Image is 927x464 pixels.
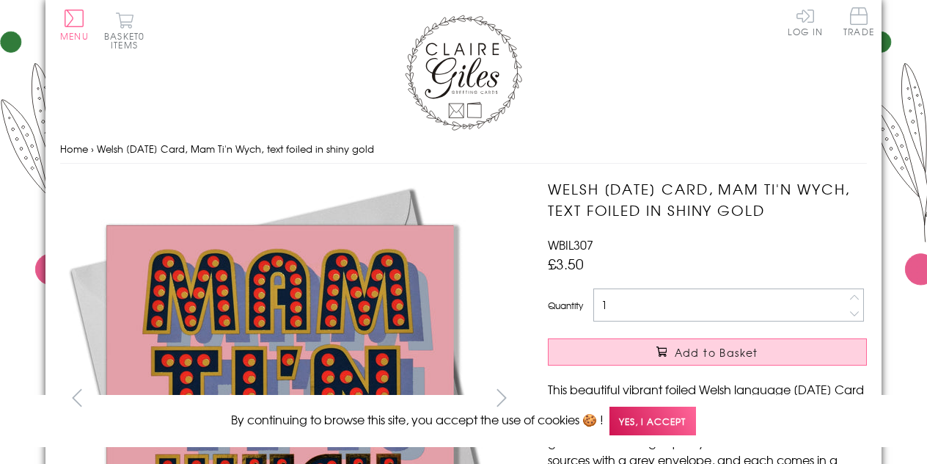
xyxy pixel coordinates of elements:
button: Menu [60,10,89,40]
button: next [486,381,519,414]
span: › [91,142,94,156]
button: prev [60,381,93,414]
nav: breadcrumbs [60,134,867,164]
span: Menu [60,29,89,43]
label: Quantity [548,299,583,312]
span: 0 items [111,29,144,51]
span: Welsh [DATE] Card, Mam Ti'n Wych, text foiled in shiny gold [97,142,374,156]
button: Add to Basket [548,338,867,366]
span: £3.50 [548,253,584,274]
a: Trade [843,7,874,39]
span: WBIL307 [548,236,593,253]
button: Basket0 items [104,12,144,49]
span: Add to Basket [675,345,758,360]
a: Log In [788,7,823,36]
img: Claire Giles Greetings Cards [405,15,522,131]
span: Yes, I accept [609,407,696,435]
a: Home [60,142,88,156]
h1: Welsh [DATE] Card, Mam Ti'n Wych, text foiled in shiny gold [548,178,867,221]
span: Trade [843,7,874,36]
